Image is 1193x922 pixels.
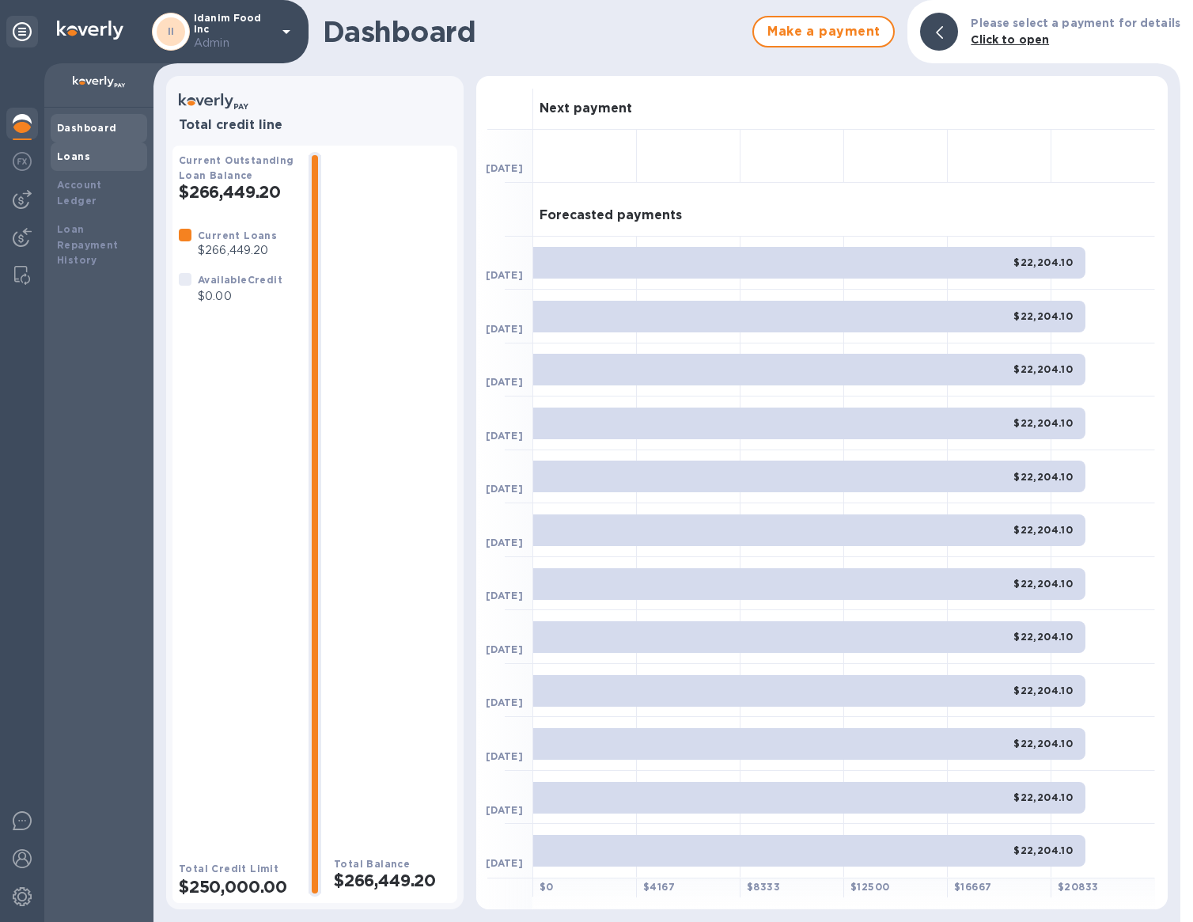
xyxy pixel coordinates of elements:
b: $ 8333 [747,881,780,893]
b: $22,204.10 [1013,471,1073,483]
p: Idanim Food Inc [194,13,273,51]
b: [DATE] [486,643,523,655]
b: II [168,25,175,37]
b: $22,204.10 [1013,685,1073,696]
b: [DATE] [486,857,523,869]
b: Dashboard [57,122,117,134]
b: [DATE] [486,537,523,548]
h2: $250,000.00 [179,877,296,897]
b: $ 16667 [954,881,991,893]
b: [DATE] [486,323,523,335]
b: [DATE] [486,430,523,442]
h3: Total credit line [179,118,451,133]
b: $22,204.10 [1013,578,1073,590]
b: [DATE] [486,269,523,281]
b: Loans [57,150,90,162]
b: $22,204.10 [1013,844,1073,856]
b: Account Ledger [57,179,102,207]
b: Current Loans [198,230,277,241]
div: Unpin categories [6,16,38,47]
b: Available Credit [198,274,282,286]
b: [DATE] [486,162,523,174]
b: Please select a payment for details [971,17,1180,29]
b: Current Outstanding Loan Balance [179,154,294,181]
p: $0.00 [198,288,282,305]
button: Make a payment [752,16,895,47]
img: Foreign exchange [13,152,32,171]
b: $22,204.10 [1013,791,1073,803]
p: $266,449.20 [198,242,277,259]
h2: $266,449.20 [179,182,296,202]
b: [DATE] [486,750,523,762]
b: Total Balance [334,858,410,870]
b: $22,204.10 [1013,524,1073,536]
b: [DATE] [486,376,523,388]
img: Logo [57,21,123,40]
b: $22,204.10 [1013,310,1073,322]
h1: Dashboard [323,15,744,48]
b: Click to open [971,33,1049,46]
h3: Forecasted payments [540,208,682,223]
b: $22,204.10 [1013,256,1073,268]
b: [DATE] [486,483,523,495]
b: $22,204.10 [1013,417,1073,429]
b: $22,204.10 [1013,738,1073,749]
b: $ 0 [540,881,554,893]
span: Make a payment [767,22,881,41]
h3: Next payment [540,101,632,116]
b: Total Credit Limit [179,863,278,875]
b: $ 20833 [1058,881,1098,893]
b: $ 12500 [850,881,889,893]
b: [DATE] [486,590,523,601]
p: Admin [194,35,273,51]
h2: $266,449.20 [334,871,451,890]
b: $ 4167 [643,881,675,893]
b: $22,204.10 [1013,363,1073,375]
b: Loan Repayment History [57,223,119,267]
b: $22,204.10 [1013,631,1073,643]
b: [DATE] [486,696,523,708]
b: [DATE] [486,804,523,816]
